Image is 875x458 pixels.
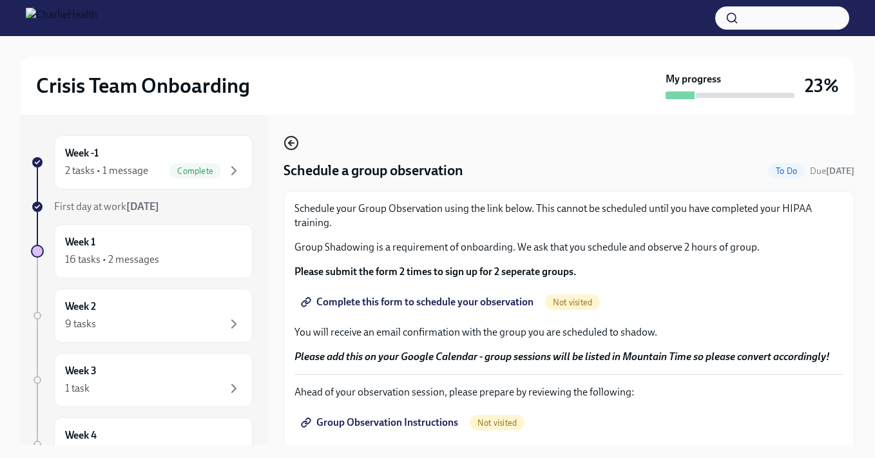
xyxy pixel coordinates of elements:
a: Week 29 tasks [31,289,253,343]
div: 2 tasks • 1 message [65,164,148,178]
span: August 23rd, 2025 09:00 [810,165,854,177]
p: Ahead of your observation session, please prepare by reviewing the following: [294,385,843,399]
div: 1 task [65,381,90,396]
div: 9 tasks [65,317,96,331]
span: Not visited [470,418,524,428]
a: First day at work[DATE] [31,200,253,214]
strong: [DATE] [126,200,159,213]
p: You will receive an email confirmation with the group you are scheduled to shadow. [294,325,843,339]
span: Complete [169,166,221,176]
a: Week 116 tasks • 2 messages [31,224,253,278]
p: Schedule your Group Observation using the link below. This cannot be scheduled until you have com... [294,202,843,230]
h2: Crisis Team Onboarding [36,73,250,99]
a: Group Observation Instructions [294,410,467,435]
strong: Please submit the form 2 times to sign up for 2 seperate groups. [294,265,577,278]
h3: 23% [805,74,839,97]
strong: My progress [666,72,721,86]
h6: Week 4 [65,428,97,443]
h4: Schedule a group observation [284,161,463,180]
strong: [DATE] [826,166,854,177]
span: Due [810,166,854,177]
span: Group Observation Instructions [303,416,458,429]
span: First day at work [54,200,159,213]
h6: Week 3 [65,364,97,378]
span: Complete this form to schedule your observation [303,296,534,309]
h6: Week 1 [65,235,95,249]
a: Week -12 tasks • 1 messageComplete [31,135,253,189]
span: Not visited [545,298,600,307]
h6: Week -1 [65,146,99,160]
h6: Week 2 [65,300,96,314]
img: CharlieHealth [26,8,97,28]
p: Group Shadowing is a requirement of onboarding. We ask that you schedule and observe 2 hours of g... [294,240,843,254]
span: To Do [768,166,805,176]
div: 16 tasks • 2 messages [65,253,159,267]
a: Complete this form to schedule your observation [294,289,543,315]
strong: Please add this on your Google Calendar - group sessions will be listed in Mountain Time so pleas... [294,350,830,363]
a: Week 31 task [31,353,253,407]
